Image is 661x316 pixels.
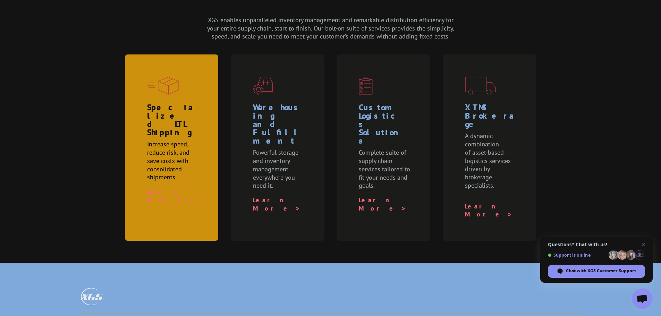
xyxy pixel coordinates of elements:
img: XGS_Logos_ALL_2024_All_White [81,288,103,305]
div: Chat with XGS Customer Support [548,265,645,278]
p: Powerful storage and inventory management everywhere you need it. [253,148,305,196]
a: Learn More > [359,196,406,212]
h1: Specialized LTL Shipping [147,103,199,140]
p: Complete suite of supply chain services tailored to fit your needs and goals. [359,148,411,196]
p: XGS enables unparalleled inventory management and remarkable distribution efficiency for your ent... [206,16,456,41]
h1: Warehousing and Fulfillment [253,103,305,148]
a: Learn More > [147,188,195,204]
span: Close chat [639,240,647,249]
a: Learn More > [253,196,300,212]
a: Learn More > [465,202,512,219]
span: Support is online [548,253,606,258]
div: Open chat [632,288,653,309]
img: xgs-icon-custom-logistics-solutions-red [359,77,373,95]
img: xgs-icon-specialized-ltl-red [147,77,179,95]
img: xgs-icon-transportation-forms-red [465,77,496,95]
span: Chat with XGS Customer Support [566,268,636,274]
img: xgs-icon-warehouseing-cutting-fulfillment-red [253,77,273,95]
h1: XTMS Brokerage [465,103,517,132]
h1: Custom Logistics Solutions [359,103,411,148]
p: Increase speed, reduce risk, and save costs with consolidated shipments. [147,140,199,188]
p: A dynamic combination of asset-based logistics services driven by brokerage specialists. [465,132,517,196]
span: Questions? Chat with us! [548,242,645,247]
